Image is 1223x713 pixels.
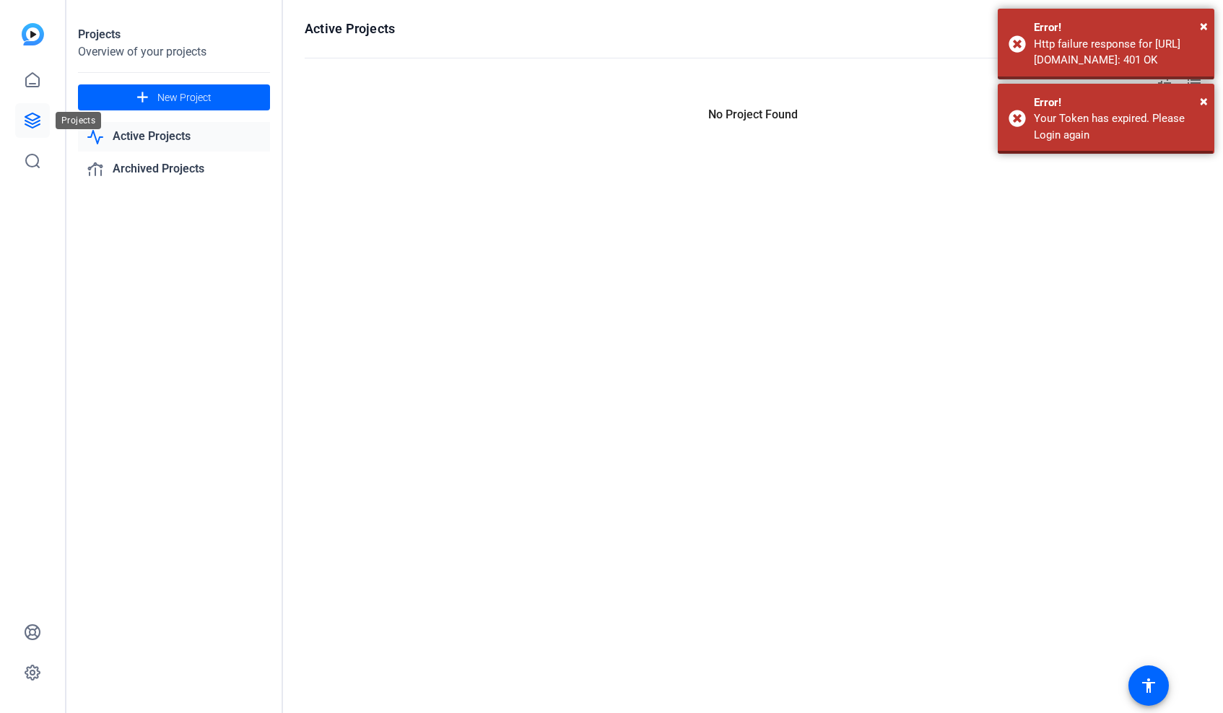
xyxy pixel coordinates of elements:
[1034,19,1204,36] div: Error!
[78,154,270,184] a: Archived Projects
[1140,677,1157,694] mat-icon: accessibility
[1200,15,1208,37] button: Close
[78,122,270,152] a: Active Projects
[1034,36,1204,69] div: Http failure response for https://capture.openreel.com/api/filters/project: 401 OK
[1034,95,1204,111] div: Error!
[1034,110,1204,143] div: Your Token has expired. Please Login again
[22,23,44,45] img: blue-gradient.svg
[1200,17,1208,35] span: ×
[78,26,270,43] div: Projects
[157,90,212,105] span: New Project
[305,106,1201,123] p: No Project Found
[1200,92,1208,110] span: ×
[56,112,101,129] div: Projects
[305,20,395,38] h1: Active Projects
[134,89,152,107] mat-icon: add
[1200,90,1208,112] button: Close
[78,84,270,110] button: New Project
[78,43,270,61] div: Overview of your projects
